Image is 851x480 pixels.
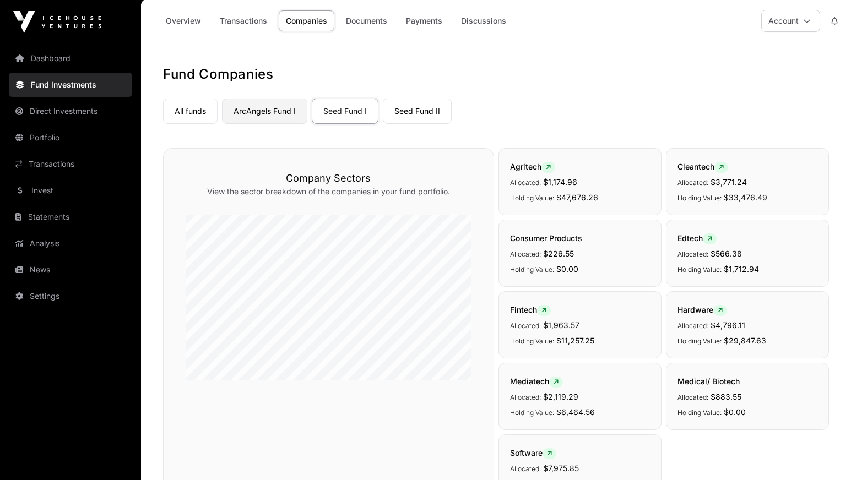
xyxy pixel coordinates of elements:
a: Statements [9,205,132,229]
span: Holding Value: [677,194,722,202]
span: Cleantech [677,162,728,171]
a: Portfolio [9,126,132,150]
a: ArcAngels Fund I [222,99,307,124]
span: $883.55 [711,392,741,401]
span: Allocated: [510,321,541,330]
span: Software [510,448,556,457]
span: Holding Value: [510,194,554,202]
a: Direct Investments [9,99,132,123]
span: Fintech [510,305,551,314]
span: Allocated: [510,178,541,187]
span: Holding Value: [510,337,554,345]
a: Discussions [454,10,513,31]
span: Medical/ Biotech [677,377,740,386]
span: Holding Value: [677,408,722,417]
span: $226.55 [543,249,574,258]
span: $7,975.85 [543,463,579,473]
span: $0.00 [724,407,746,417]
a: All funds [163,99,218,124]
a: Fund Investments [9,73,132,97]
a: Seed Fund I [312,99,378,124]
span: Mediatech [510,377,563,386]
span: $33,476.49 [724,193,767,202]
a: News [9,258,132,282]
span: $47,676.26 [556,193,598,202]
span: $2,119.29 [543,392,578,401]
span: Edtech [677,233,717,243]
a: Dashboard [9,46,132,70]
span: Holding Value: [510,265,554,274]
iframe: Chat Widget [796,427,851,480]
span: $566.38 [711,249,742,258]
span: Allocated: [510,250,541,258]
span: Agritech [510,162,555,171]
h3: Company Sectors [186,171,471,186]
a: Overview [159,10,208,31]
span: Allocated: [677,178,708,187]
span: Consumer Products [510,233,582,243]
span: Allocated: [510,393,541,401]
a: Analysis [9,231,132,255]
span: $4,796.11 [711,320,745,330]
button: Account [761,10,820,32]
span: Allocated: [677,393,708,401]
h1: Fund Companies [163,66,829,83]
span: $1,963.57 [543,320,579,330]
span: $0.00 [556,264,578,274]
p: View the sector breakdown of the companies in your fund portfolio. [186,186,471,197]
span: Allocated: [677,321,708,330]
span: Holding Value: [677,265,722,274]
span: Hardware [677,305,727,314]
img: Icehouse Ventures Logo [13,11,101,33]
span: Holding Value: [677,337,722,345]
a: Documents [339,10,394,31]
span: $6,464.56 [556,407,595,417]
span: Allocated: [510,465,541,473]
span: Holding Value: [510,408,554,417]
span: $11,257.25 [556,336,594,345]
a: Payments [399,10,449,31]
span: $3,771.24 [711,177,747,187]
a: Transactions [213,10,274,31]
a: Companies [279,10,334,31]
a: Invest [9,178,132,203]
span: Allocated: [677,250,708,258]
span: $1,174.96 [543,177,577,187]
a: Transactions [9,152,132,176]
a: Seed Fund II [383,99,452,124]
span: $1,712.94 [724,264,759,274]
a: Settings [9,284,132,308]
span: $29,847.63 [724,336,766,345]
